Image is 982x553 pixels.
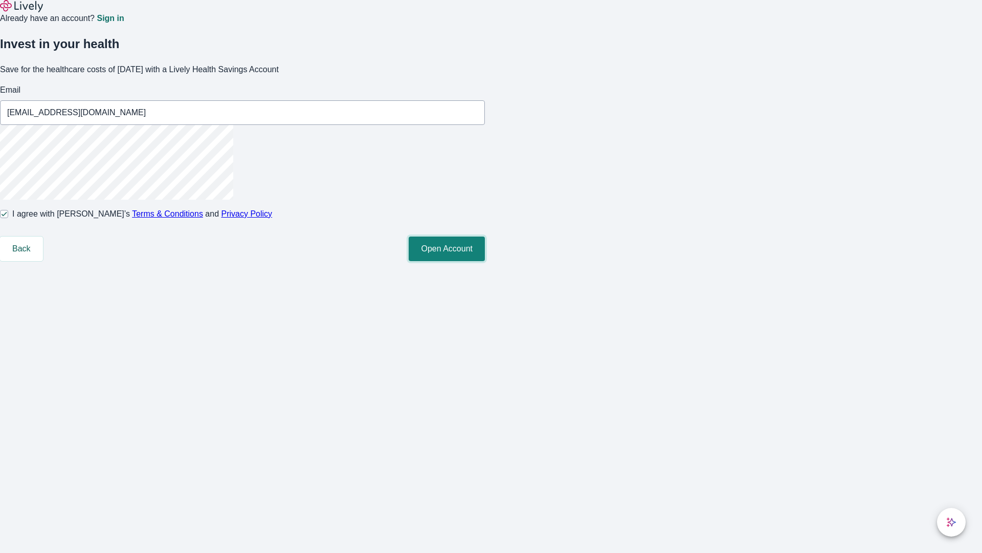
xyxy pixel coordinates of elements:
[946,517,956,527] svg: Lively AI Assistant
[937,508,966,537] button: chat
[97,14,124,23] a: Sign in
[409,237,485,261] button: Open Account
[221,209,273,218] a: Privacy Policy
[132,209,203,218] a: Terms & Conditions
[12,208,272,220] span: I agree with [PERSON_NAME]’s and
